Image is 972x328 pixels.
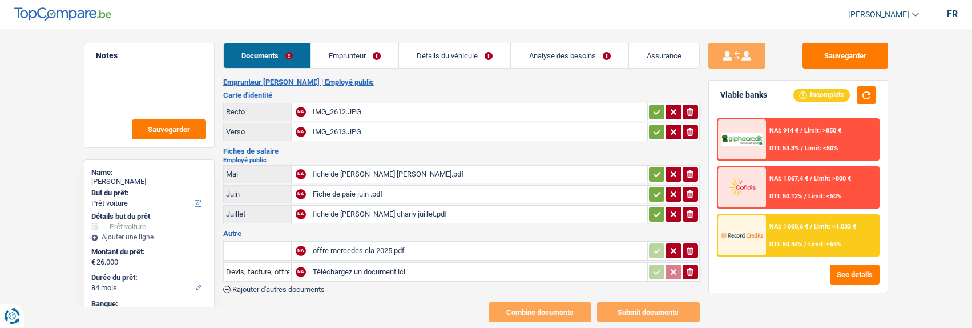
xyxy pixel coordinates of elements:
div: Incomplete [793,89,850,101]
div: NA [296,209,306,219]
div: Name: [91,168,207,177]
div: IMG_2612.JPG [313,103,645,121]
span: Limit: <50% [808,193,841,200]
div: IMG_2613.JPG [313,123,645,141]
span: Limit: <65% [808,241,841,248]
img: Cofidis [721,177,763,198]
span: € [91,258,95,267]
span: [PERSON_NAME] [848,10,909,19]
div: Verso [226,127,289,136]
label: Durée du prêt: [91,273,205,282]
div: Juin [226,190,289,198]
button: Submit documents [597,302,700,322]
span: Limit: >800 € [814,175,851,182]
span: / [804,241,806,248]
span: Limit: >1.033 € [814,223,856,230]
div: Ajouter une ligne [91,233,207,241]
a: Emprunteur [311,43,398,68]
div: Mai [226,170,289,178]
div: Détails but du prêt [91,212,207,221]
a: Détails du véhicule [399,43,510,68]
span: NAI: 1 060,6 € [769,223,808,230]
a: Analyse des besoins [511,43,628,68]
div: Viable banks [720,90,767,100]
span: DTI: 54.3% [769,145,799,152]
div: Recto [226,107,289,116]
div: NA [296,246,306,256]
a: Documents [224,43,310,68]
label: But du prêt: [91,189,205,198]
button: See details [830,265,880,285]
h3: Fiches de salaire [223,147,700,155]
div: offre mercedes cla 2025.pdf [313,242,645,259]
div: NA [296,169,306,179]
div: Juillet [226,210,289,218]
span: DTI: 50.12% [769,193,802,200]
button: Rajouter d'autres documents [223,286,325,293]
a: [PERSON_NAME] [839,5,919,24]
span: / [801,145,803,152]
span: / [804,193,806,200]
div: fr [947,9,958,19]
img: TopCompare Logo [14,7,111,21]
span: NAI: 1 067,4 € [769,175,808,182]
label: Banque: [91,299,205,309]
a: Assurance [629,43,699,68]
span: NAI: 914 € [769,127,798,134]
div: NA [296,267,306,277]
span: / [800,127,802,134]
span: DTI: 50.44% [769,241,802,248]
div: NA [296,107,306,117]
span: / [810,175,812,182]
h3: Carte d'identité [223,91,700,99]
span: Rajouter d'autres documents [232,286,325,293]
button: Sauvegarder [132,119,206,139]
span: Limit: <50% [805,145,838,152]
div: [PERSON_NAME] [91,177,207,186]
span: Limit: >850 € [804,127,841,134]
button: Combine documents [489,302,591,322]
div: Fiche de paie juin .pdf [313,186,645,203]
div: NA [296,127,306,137]
h2: Emprunteur [PERSON_NAME] | Employé public [223,78,700,87]
div: fiche de [PERSON_NAME] [PERSON_NAME].pdf [313,166,645,183]
span: Sauvegarder [148,126,190,133]
h5: Notes [96,51,203,61]
h2: Employé public [223,157,700,163]
span: / [810,223,812,230]
button: Sauvegarder [802,43,888,69]
img: Record Credits [721,225,763,246]
div: NA [296,189,306,199]
h3: Autre [223,230,700,237]
div: fiche de [PERSON_NAME] charly juillet.pdf [313,206,645,223]
label: Montant du prêt: [91,247,205,257]
img: AlphaCredit [721,133,763,146]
